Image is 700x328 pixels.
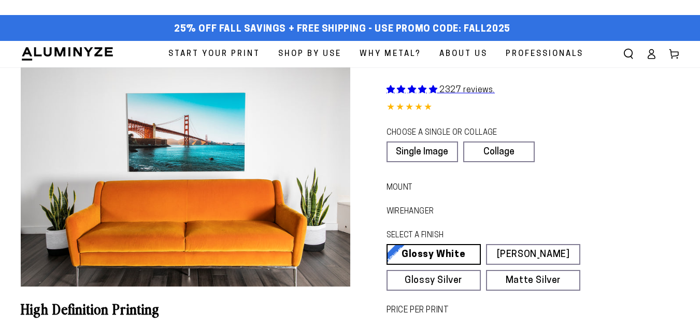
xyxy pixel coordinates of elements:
div: 4.85 out of 5.0 stars [387,101,680,116]
legend: SELECT A FINISH [387,230,559,241]
a: Matte Silver [486,270,580,291]
a: Professionals [498,41,591,67]
a: About Us [432,41,495,67]
summary: Search our site [617,42,640,65]
media-gallery: Gallery Viewer [21,67,350,287]
label: PRICE PER PRINT [387,305,680,317]
span: Why Metal? [360,47,421,61]
a: Start Your Print [161,41,268,67]
b: High Definition Printing [21,298,160,318]
span: 2327 reviews. [439,86,495,94]
legend: CHOOSE A SINGLE OR COLLAGE [387,127,525,139]
a: Glossy Silver [387,270,481,291]
a: 2327 reviews. [387,86,495,94]
span: About Us [439,47,488,61]
span: Shop By Use [278,47,341,61]
a: Glossy White [387,244,481,265]
a: Shop By Use [270,41,349,67]
span: Professionals [506,47,583,61]
span: Start Your Print [168,47,260,61]
img: Aluminyze [21,46,114,62]
a: Why Metal? [352,41,429,67]
legend: WireHanger [387,206,416,218]
span: 25% off FALL Savings + Free Shipping - Use Promo Code: FALL2025 [174,24,510,35]
a: [PERSON_NAME] [486,244,580,265]
a: Single Image [387,141,458,162]
a: Collage [463,141,535,162]
legend: Mount [387,182,403,194]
